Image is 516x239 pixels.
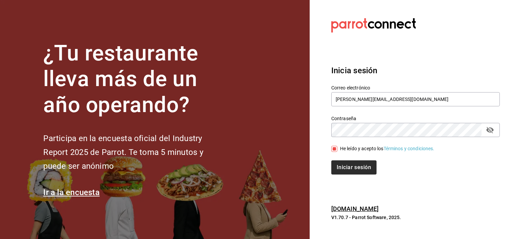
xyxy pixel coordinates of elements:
[331,205,379,212] a: [DOMAIN_NAME]
[340,145,435,152] div: He leído y acepto los
[484,124,496,136] button: passwordField
[331,116,500,121] label: Contraseña
[331,85,500,90] label: Correo electrónico
[331,214,500,221] p: V1.70.7 - Parrot Software, 2025.
[331,64,500,77] h3: Inicia sesión
[384,146,435,151] a: Términos y condiciones.
[43,41,226,118] h1: ¿Tu restaurante lleva más de un año operando?
[331,92,500,106] input: Ingresa tu correo electrónico
[331,160,377,175] button: Iniciar sesión
[43,188,100,197] a: Ir a la encuesta
[43,132,226,173] h2: Participa en la encuesta oficial del Industry Report 2025 de Parrot. Te toma 5 minutos y puede se...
